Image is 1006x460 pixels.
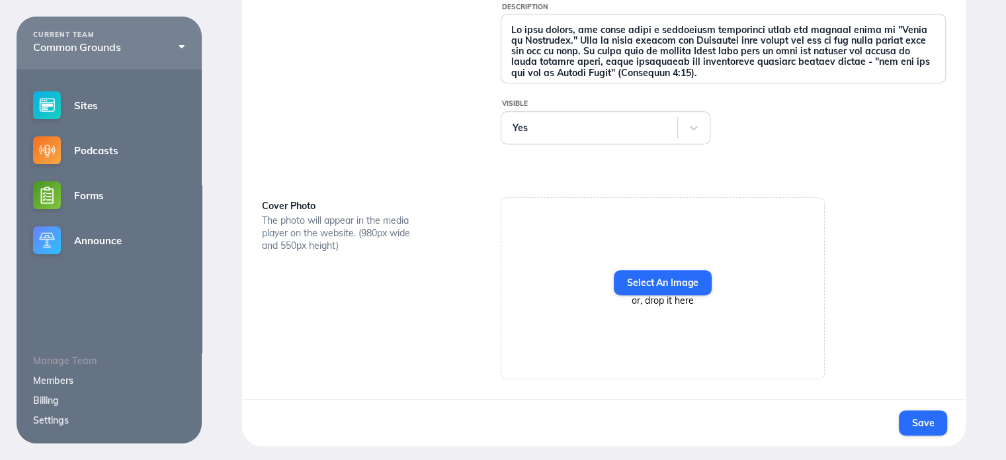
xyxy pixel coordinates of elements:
div: Common Grounds [33,41,185,53]
div: Visible [502,97,710,111]
div: or, drop it here [614,295,712,306]
img: forms-small@2x.png [33,181,61,209]
textarea: Lo ipsu dolors, ame conse adipi e seddoeiusm temporinci utlab etd magnaal enima mi "Venia qu Nost... [501,15,945,81]
a: Sites [17,83,202,128]
div: Yes [513,122,665,133]
div: The photo will appear in the media player on the website. (980px wide and 550px height) [262,214,427,252]
a: Settings [33,414,69,426]
span: Save [912,417,934,429]
a: Podcasts [17,128,202,173]
span: Manage Team [33,355,97,367]
a: Billing [33,394,59,406]
div: Cover Photo [262,197,468,214]
button: Save [899,410,947,436]
a: Members [33,375,73,387]
a: Forms [17,173,202,218]
label: Select An Image [614,270,712,295]
img: podcasts-small@2x.png [33,136,61,164]
div: CURRENT TEAM [33,31,185,39]
img: sites-small@2x.png [33,91,61,119]
a: Announce [17,218,202,263]
img: announce-small@2x.png [33,226,61,254]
